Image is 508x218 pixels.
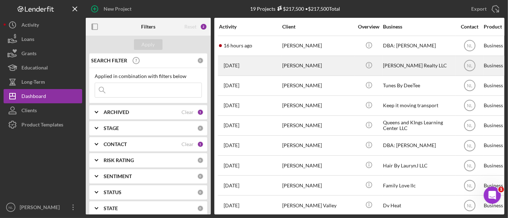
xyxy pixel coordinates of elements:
time: 2025-09-16 16:12 [224,142,239,148]
div: Clear [181,109,194,115]
b: SEARCH FILTER [91,58,127,63]
div: Applied in combination with filters below [95,73,202,79]
button: Apply [134,39,163,50]
text: NL [467,163,473,168]
time: 2025-09-05 16:47 [224,123,239,128]
div: 0 [197,57,204,64]
div: Hair By LaurynJ LLC [383,156,454,175]
time: 2025-09-23 15:43 [224,103,239,108]
div: Client [282,24,354,30]
text: NL [467,183,473,188]
button: Educational [4,61,82,75]
div: 0 [197,205,204,212]
div: 2 [200,23,207,30]
b: RISK RATING [104,157,134,163]
div: Product Templates [21,118,63,134]
div: DBA: [PERSON_NAME] [383,136,454,155]
b: STAGE [104,125,119,131]
b: SENTIMENT [104,173,132,179]
div: Export [471,2,487,16]
div: DBA: [PERSON_NAME] [383,36,454,55]
div: [PERSON_NAME] [282,116,354,135]
text: NL [467,43,473,48]
time: 2025-09-24 20:17 [224,203,239,208]
time: 2025-09-24 22:38 [224,183,239,188]
div: Educational [21,61,48,77]
button: Grants [4,46,82,61]
button: Loans [4,32,82,46]
div: New Project [104,2,131,16]
div: Clients [21,103,37,119]
button: Long-Term [4,75,82,89]
div: Activity [219,24,282,30]
div: Business [383,24,454,30]
text: NL [9,206,13,209]
text: NL [467,143,473,148]
div: Activity [21,18,39,34]
div: [PERSON_NAME] [282,36,354,55]
text: NL [467,83,473,88]
time: 2025-09-23 00:47 [224,163,239,168]
div: Reset [184,24,196,30]
div: Clear [181,141,194,147]
text: NL [467,203,473,208]
div: Queens and KIngs Learning Center LLC [383,116,454,135]
button: Clients [4,103,82,118]
button: NL[PERSON_NAME] [4,200,82,214]
span: 1 [498,187,504,192]
time: 2025-09-24 18:23 [224,63,239,68]
b: STATUS [104,190,121,195]
div: 1 [197,141,204,147]
text: NL [467,103,473,108]
div: Contact [456,24,483,30]
div: Loans [21,32,34,48]
div: [PERSON_NAME] [18,200,64,216]
div: 0 [197,125,204,131]
div: Apply [142,39,155,50]
b: CONTACT [104,141,127,147]
iframe: Intercom live chat [484,187,501,204]
div: Dashboard [21,89,46,105]
div: 0 [197,173,204,180]
b: ARCHIVED [104,109,129,115]
button: Dashboard [4,89,82,103]
div: 0 [197,157,204,163]
div: 1 [197,109,204,115]
div: [PERSON_NAME] Valley [282,196,354,215]
div: Grants [21,46,36,62]
div: Long-Term [21,75,45,91]
text: NL [467,123,473,128]
div: [PERSON_NAME] [282,76,354,95]
div: [PERSON_NAME] [282,96,354,115]
div: Dv Heat [383,196,454,215]
b: STATE [104,206,118,211]
button: Export [464,2,504,16]
div: $217,500 [275,6,304,12]
div: 19 Projects • $217,500 Total [250,6,340,12]
div: [PERSON_NAME] [282,136,354,155]
div: Keep it moving transport [383,96,454,115]
button: New Project [86,2,139,16]
div: Family Love llc [383,176,454,195]
div: Tunes By DeeTee [383,76,454,95]
div: [PERSON_NAME] [282,156,354,175]
button: Activity [4,18,82,32]
button: Product Templates [4,118,82,132]
text: NL [467,63,473,68]
div: [PERSON_NAME] [282,176,354,195]
div: [PERSON_NAME] [282,56,354,75]
time: 2025-09-25 21:31 [224,43,252,48]
div: 0 [197,189,204,196]
div: [PERSON_NAME] Realty LLC [383,56,454,75]
b: Filters [141,24,155,30]
div: Overview [355,24,382,30]
time: 2025-09-23 15:01 [224,83,239,88]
